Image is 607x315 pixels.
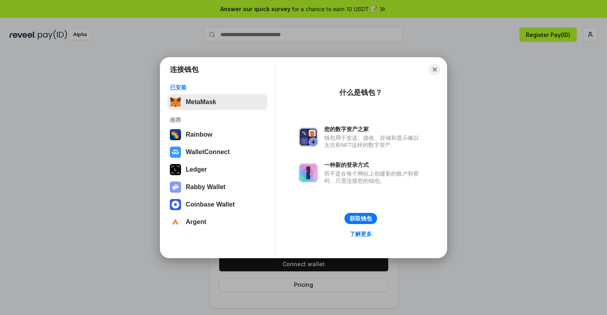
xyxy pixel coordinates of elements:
h1: 连接钱包 [170,65,198,74]
button: 获取钱包 [344,213,377,224]
div: MetaMask [186,99,216,106]
a: 了解更多 [345,229,377,239]
button: MetaMask [167,94,267,110]
button: Ledger [167,162,267,178]
div: Rabby Wallet [186,184,226,191]
div: 获取钱包 [350,215,372,222]
div: 推荐 [170,116,265,124]
div: 一种新的登录方式 [324,161,423,168]
div: 什么是钱包？ [339,88,382,97]
div: WalletConnect [186,149,230,156]
button: Rabby Wallet [167,179,267,195]
button: WalletConnect [167,144,267,160]
div: Argent [186,218,206,226]
button: Coinbase Wallet [167,197,267,213]
img: svg+xml,%3Csvg%20xmlns%3D%22http%3A%2F%2Fwww.w3.org%2F2000%2Fsvg%22%20width%3D%2228%22%20height%3... [170,164,181,175]
div: 已安装 [170,84,265,91]
img: svg+xml,%3Csvg%20xmlns%3D%22http%3A%2F%2Fwww.w3.org%2F2000%2Fsvg%22%20fill%3D%22none%22%20viewBox... [170,182,181,193]
div: 钱包用于发送、接收、存储和显示像以太坊和NFT这样的数字资产。 [324,134,423,149]
img: svg+xml,%3Csvg%20xmlns%3D%22http%3A%2F%2Fwww.w3.org%2F2000%2Fsvg%22%20fill%3D%22none%22%20viewBox... [299,163,318,182]
img: svg+xml,%3Csvg%20width%3D%2228%22%20height%3D%2228%22%20viewBox%3D%220%200%2028%2028%22%20fill%3D... [170,216,181,228]
button: Argent [167,214,267,230]
img: svg+xml,%3Csvg%20fill%3D%22none%22%20height%3D%2233%22%20viewBox%3D%220%200%2035%2033%22%20width%... [170,97,181,108]
button: Close [429,64,440,75]
button: Rainbow [167,127,267,143]
div: 而不是在每个网站上创建新的账户和密码，只需连接您的钱包。 [324,170,423,184]
img: svg+xml,%3Csvg%20width%3D%2228%22%20height%3D%2228%22%20viewBox%3D%220%200%2028%2028%22%20fill%3D... [170,147,181,158]
img: svg+xml,%3Csvg%20width%3D%22120%22%20height%3D%22120%22%20viewBox%3D%220%200%20120%20120%22%20fil... [170,129,181,140]
div: Coinbase Wallet [186,201,235,208]
div: 您的数字资产之家 [324,126,423,133]
img: svg+xml,%3Csvg%20xmlns%3D%22http%3A%2F%2Fwww.w3.org%2F2000%2Fsvg%22%20fill%3D%22none%22%20viewBox... [299,128,318,147]
div: 了解更多 [350,230,372,238]
div: Ledger [186,166,207,173]
img: svg+xml,%3Csvg%20width%3D%2228%22%20height%3D%2228%22%20viewBox%3D%220%200%2028%2028%22%20fill%3D... [170,199,181,210]
div: Rainbow [186,131,212,138]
